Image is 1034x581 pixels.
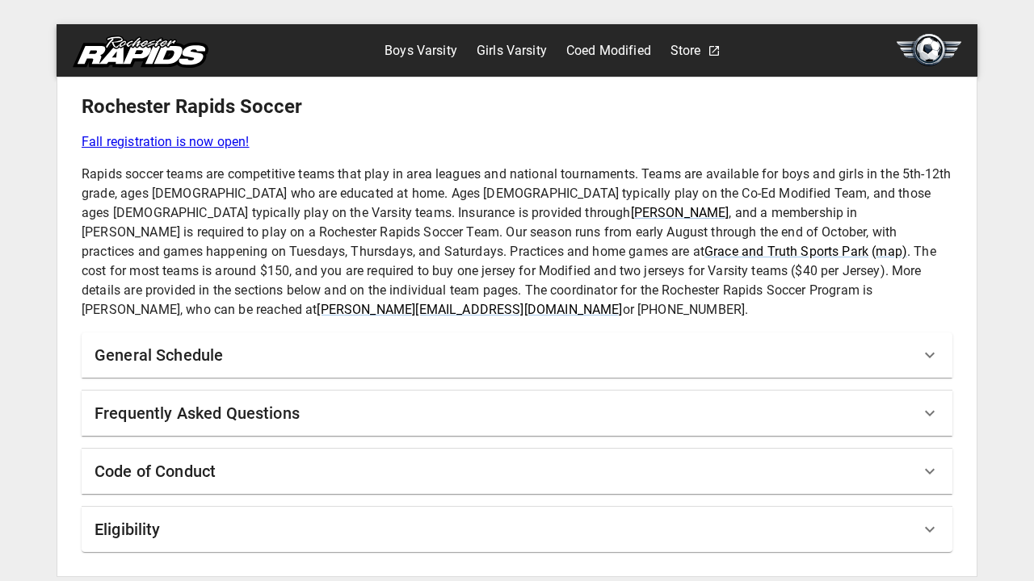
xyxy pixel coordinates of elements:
[385,38,457,64] a: Boys Varsity
[82,132,952,152] a: Fall registration is now open!
[82,165,952,320] p: Rapids soccer teams are competitive teams that play in area leagues and national tournaments. Tea...
[631,205,729,220] a: [PERSON_NAME]
[82,94,952,119] h5: Rochester Rapids Soccer
[95,458,216,484] h6: Code of Conduct
[897,34,961,66] img: soccer.svg
[317,302,622,317] a: [PERSON_NAME][EMAIL_ADDRESS][DOMAIN_NAME]
[82,449,952,494] div: Code of Conduct
[704,244,868,259] a: Grace and Truth Sports Park
[566,38,651,64] a: Coed Modified
[73,36,208,68] img: rapids.svg
[872,244,907,259] a: (map)
[82,507,952,552] div: Eligibility
[95,400,300,426] h6: Frequently Asked Questions
[82,391,952,436] div: Frequently Asked Questions
[95,342,223,368] h6: General Schedule
[670,38,701,64] a: Store
[95,516,161,542] h6: Eligibility
[82,332,952,378] div: General Schedule
[477,38,547,64] a: Girls Varsity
